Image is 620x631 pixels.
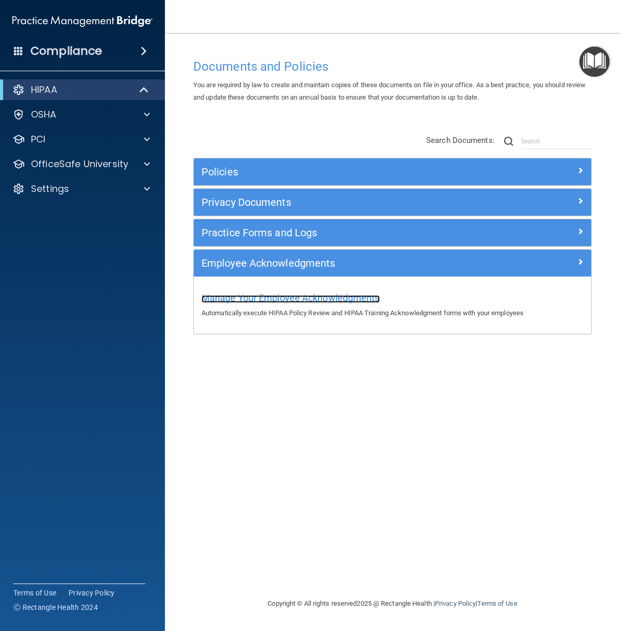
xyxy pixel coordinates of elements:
iframe: Drift Widget Chat Controller [442,558,608,599]
p: OSHA [31,108,57,121]
div: Copyright © All rights reserved 2025 @ Rectangle Health | | [205,587,581,620]
h5: Policies [202,166,484,177]
a: Policies [202,164,583,180]
p: OfficeSafe University [31,158,128,170]
a: Terms of Use [477,600,517,607]
a: Privacy Policy [435,600,476,607]
h5: Practice Forms and Logs [202,227,484,238]
span: Search Documents: [426,136,495,145]
a: OSHA [12,108,150,121]
p: Automatically execute HIPAA Policy Review and HIPAA Training Acknowledgment forms with your emplo... [202,307,583,319]
button: Open Resource Center [579,46,610,77]
input: Search [521,134,592,149]
a: HIPAA [12,84,149,96]
img: PMB logo [12,11,153,31]
a: Privacy Documents [202,194,583,211]
span: Ⓒ Rectangle Health 2024 [13,602,98,612]
a: Manage Your Employee Acknowledgments [202,295,380,303]
p: Settings [31,183,69,195]
span: Manage Your Employee Acknowledgments [202,293,380,303]
h4: Compliance [30,44,102,58]
h5: Privacy Documents [202,197,484,208]
p: HIPAA [31,84,57,96]
span: You are required by law to create and maintain copies of these documents on file in your office. ... [193,81,585,101]
p: PCI [31,133,45,145]
a: OfficeSafe University [12,158,150,170]
h5: Employee Acknowledgments [202,257,484,269]
a: Practice Forms and Logs [202,224,583,241]
img: ic-search.3b580494.png [504,137,513,146]
a: Terms of Use [13,588,56,598]
h4: Documents and Policies [193,60,592,73]
a: Employee Acknowledgments [202,255,583,271]
a: Settings [12,183,150,195]
a: PCI [12,133,150,145]
a: Privacy Policy [69,588,115,598]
